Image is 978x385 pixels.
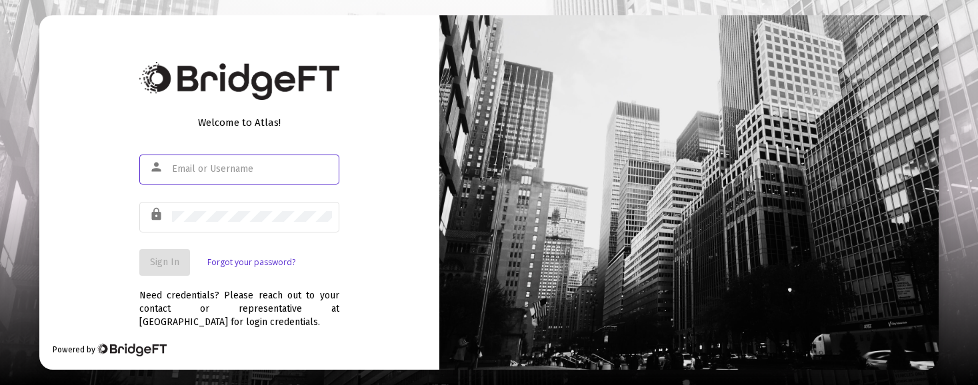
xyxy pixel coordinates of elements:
a: Forgot your password? [207,256,295,269]
input: Email or Username [172,164,332,175]
div: Need credentials? Please reach out to your contact or representative at [GEOGRAPHIC_DATA] for log... [139,276,339,329]
mat-icon: person [149,159,165,175]
button: Sign In [139,249,190,276]
div: Welcome to Atlas! [139,116,339,129]
span: Sign In [150,256,179,268]
img: Bridge Financial Technology Logo [139,62,339,100]
img: Bridge Financial Technology Logo [97,343,167,356]
div: Powered by [53,343,167,356]
mat-icon: lock [149,206,165,222]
